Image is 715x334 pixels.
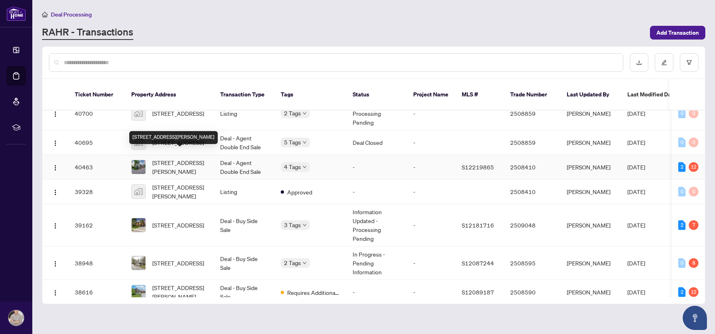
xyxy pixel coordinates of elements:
[132,185,145,198] img: thumbnail-img
[49,286,62,299] button: Logo
[407,180,455,204] td: -
[284,138,301,147] span: 5 Tags
[132,160,145,174] img: thumbnail-img
[346,97,407,130] td: New Submission - Processing Pending
[689,220,698,230] div: 7
[560,280,621,305] td: [PERSON_NAME]
[287,188,312,196] span: Approved
[68,280,125,305] td: 38616
[407,246,455,280] td: -
[49,257,62,269] button: Logo
[504,79,560,111] th: Trade Number
[52,223,59,229] img: Logo
[661,60,667,65] span: edit
[152,158,207,176] span: [STREET_ADDRESS][PERSON_NAME]
[346,280,407,305] td: -
[678,109,686,118] div: 0
[49,136,62,149] button: Logo
[689,187,698,196] div: 0
[214,79,274,111] th: Transaction Type
[686,60,692,65] span: filter
[407,204,455,246] td: -
[346,79,407,111] th: Status
[407,155,455,180] td: -
[274,79,346,111] th: Tags
[627,163,645,171] span: [DATE]
[560,246,621,280] td: [PERSON_NAME]
[407,280,455,305] td: -
[68,130,125,155] td: 40695
[152,283,207,301] span: [STREET_ADDRESS][PERSON_NAME]
[52,189,59,196] img: Logo
[627,139,645,146] span: [DATE]
[650,26,705,40] button: Add Transaction
[52,140,59,146] img: Logo
[152,259,204,267] span: [STREET_ADDRESS]
[346,246,407,280] td: In Progress - Pending Information
[630,53,648,72] button: download
[689,162,698,172] div: 12
[621,79,694,111] th: Last Modified Date
[51,11,92,18] span: Deal Processing
[462,221,494,229] span: S12181716
[303,165,307,169] span: down
[214,246,274,280] td: Deal - Buy Side Sale
[284,220,301,230] span: 3 Tags
[303,111,307,115] span: down
[678,138,686,147] div: 0
[407,79,455,111] th: Project Name
[132,285,145,299] img: thumbnail-img
[560,97,621,130] td: [PERSON_NAME]
[52,261,59,267] img: Logo
[214,155,274,180] td: Deal - Agent Double End Sale
[560,180,621,204] td: [PERSON_NAME]
[346,180,407,204] td: -
[636,60,642,65] span: download
[49,107,62,120] button: Logo
[627,90,677,99] span: Last Modified Date
[284,162,301,171] span: 4 Tags
[49,161,62,173] button: Logo
[8,310,24,326] img: Profile Icon
[152,183,207,200] span: [STREET_ADDRESS][PERSON_NAME]
[42,12,48,17] span: home
[504,180,560,204] td: 2508410
[52,290,59,296] img: Logo
[407,130,455,155] td: -
[689,287,698,297] div: 12
[627,110,645,117] span: [DATE]
[346,130,407,155] td: Deal Closed
[214,180,274,204] td: Listing
[132,218,145,232] img: thumbnail-img
[214,280,274,305] td: Deal - Buy Side Sale
[627,188,645,195] span: [DATE]
[68,79,125,111] th: Ticket Number
[284,258,301,267] span: 2 Tags
[462,288,494,296] span: S12089187
[689,109,698,118] div: 0
[560,130,621,155] td: [PERSON_NAME]
[560,204,621,246] td: [PERSON_NAME]
[504,204,560,246] td: 2509048
[125,79,214,111] th: Property Address
[68,155,125,180] td: 40463
[303,140,307,144] span: down
[462,163,494,171] span: S12219865
[683,306,707,330] button: Open asap
[49,219,62,232] button: Logo
[678,220,686,230] div: 2
[287,288,340,297] span: Requires Additional Docs
[504,280,560,305] td: 2508590
[627,259,645,267] span: [DATE]
[152,221,204,230] span: [STREET_ADDRESS]
[129,131,218,144] div: [STREET_ADDRESS][PERSON_NAME]
[49,185,62,198] button: Logo
[407,97,455,130] td: -
[560,155,621,180] td: [PERSON_NAME]
[678,258,686,268] div: 0
[504,246,560,280] td: 2508595
[560,79,621,111] th: Last Updated By
[656,26,699,39] span: Add Transaction
[52,165,59,171] img: Logo
[132,256,145,270] img: thumbnail-img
